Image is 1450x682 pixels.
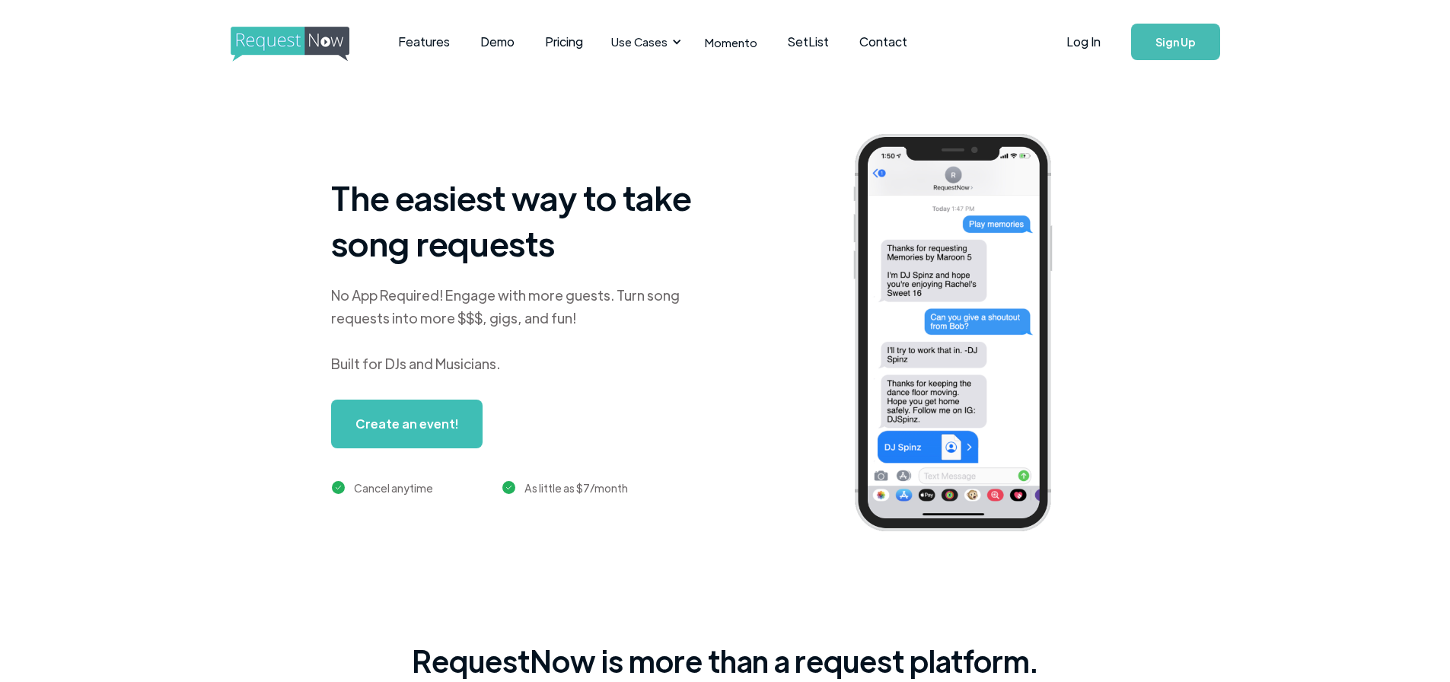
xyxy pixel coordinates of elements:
a: Contact [844,18,923,65]
div: No App Required! Engage with more guests. Turn song requests into more $$$, gigs, and fun! Built ... [331,284,712,375]
img: green checkmark [502,481,515,494]
a: Demo [465,18,530,65]
a: Features [383,18,465,65]
div: Cancel anytime [354,479,433,497]
a: Sign Up [1131,24,1220,60]
a: home [231,27,345,57]
div: Use Cases [602,18,686,65]
a: Momento [690,20,773,65]
a: Log In [1051,15,1116,69]
h1: The easiest way to take song requests [331,174,712,266]
a: Create an event! [331,400,483,448]
div: Use Cases [611,33,668,50]
a: Pricing [530,18,598,65]
div: As little as $7/month [524,479,628,497]
img: requestnow logo [231,27,378,62]
a: SetList [773,18,844,65]
img: green checkmark [332,481,345,494]
img: iphone screenshot [836,123,1093,547]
